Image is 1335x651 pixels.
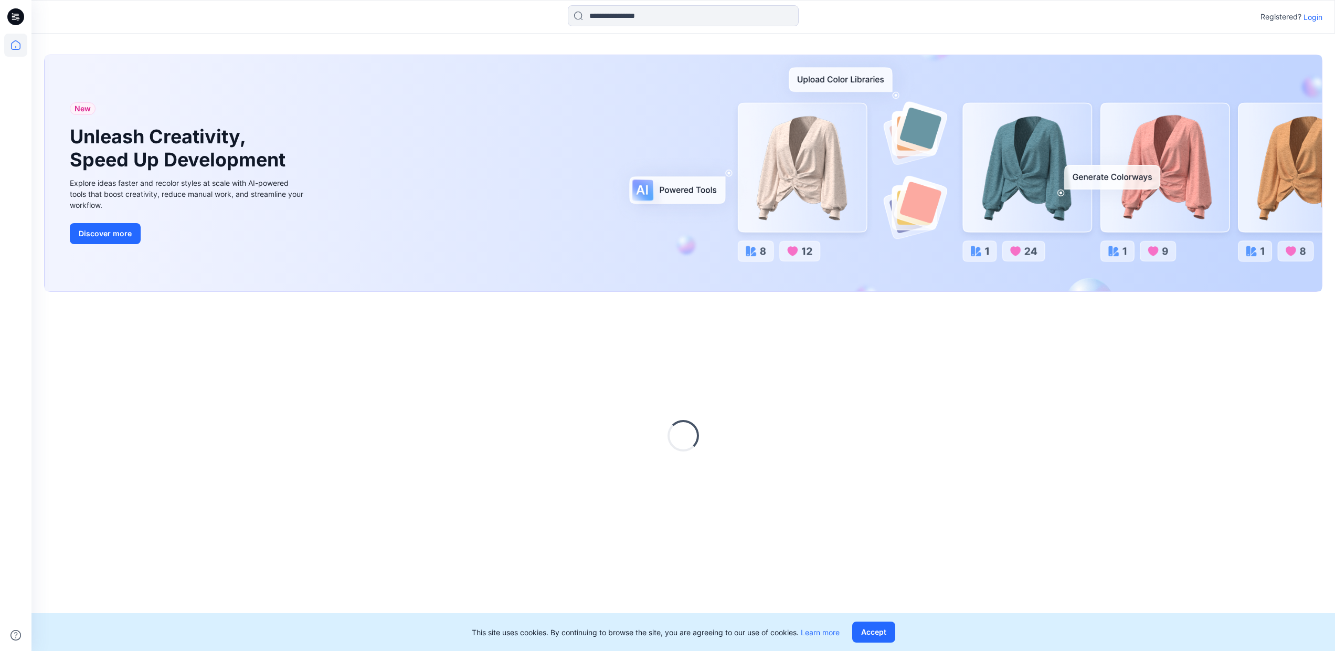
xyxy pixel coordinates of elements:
[472,627,840,638] p: This site uses cookies. By continuing to browse the site, you are agreeing to our use of cookies.
[1260,10,1301,23] p: Registered?
[70,223,141,244] button: Discover more
[801,628,840,637] a: Learn more
[70,223,306,244] a: Discover more
[75,102,91,115] span: New
[852,622,895,643] button: Accept
[70,125,290,171] h1: Unleash Creativity, Speed Up Development
[70,177,306,211] div: Explore ideas faster and recolor styles at scale with AI-powered tools that boost creativity, red...
[1304,12,1322,23] p: Login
